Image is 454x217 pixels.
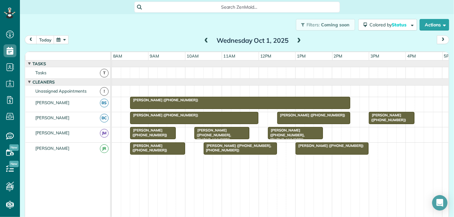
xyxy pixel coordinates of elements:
[100,129,109,138] span: JM
[100,69,109,77] span: T
[112,53,124,59] span: 8am
[34,130,71,135] span: [PERSON_NAME]
[100,87,109,96] span: !
[358,19,417,31] button: Colored byStatus
[34,146,71,151] span: [PERSON_NAME]
[295,143,364,148] span: [PERSON_NAME] ([PHONE_NUMBER])
[34,70,48,75] span: Tasks
[420,19,449,31] button: Actions
[9,144,19,151] span: New
[36,35,54,44] button: today
[259,53,273,59] span: 12pm
[31,61,47,66] span: Tasks
[369,22,409,28] span: Colored by
[437,35,449,44] button: next
[9,161,19,167] span: New
[392,22,407,28] span: Status
[321,22,350,28] span: Coming soon
[185,53,200,59] span: 10am
[100,114,109,122] span: BC
[34,100,71,105] span: [PERSON_NAME]
[307,22,320,28] span: Filters:
[100,99,109,107] span: BS
[296,53,307,59] span: 1pm
[222,53,236,59] span: 11am
[130,113,199,117] span: [PERSON_NAME] ([PHONE_NUMBER])
[443,53,454,59] span: 5pm
[130,128,167,137] span: [PERSON_NAME] ([PHONE_NUMBER])
[130,98,199,102] span: [PERSON_NAME] ([PHONE_NUMBER])
[203,143,272,152] span: [PERSON_NAME] ([PHONE_NUMBER], [PHONE_NUMBER])
[25,35,37,44] button: prev
[34,115,71,120] span: [PERSON_NAME]
[148,53,160,59] span: 9am
[100,144,109,153] span: JR
[31,79,56,85] span: Cleaners
[194,128,231,142] span: [PERSON_NAME] ([PHONE_NUMBER], [PHONE_NUMBER])
[268,128,305,142] span: [PERSON_NAME] ([PHONE_NUMBER], [PHONE_NUMBER])
[130,143,167,152] span: [PERSON_NAME] ([PHONE_NUMBER])
[406,53,417,59] span: 4pm
[212,37,293,44] h2: Wednesday Oct 1, 2025
[277,113,346,117] span: [PERSON_NAME] ([PHONE_NUMBER])
[369,53,380,59] span: 3pm
[369,113,406,122] span: [PERSON_NAME] ([PHONE_NUMBER])
[432,195,448,211] div: Open Intercom Messenger
[34,88,88,94] span: Unassigned Appointments
[333,53,344,59] span: 2pm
